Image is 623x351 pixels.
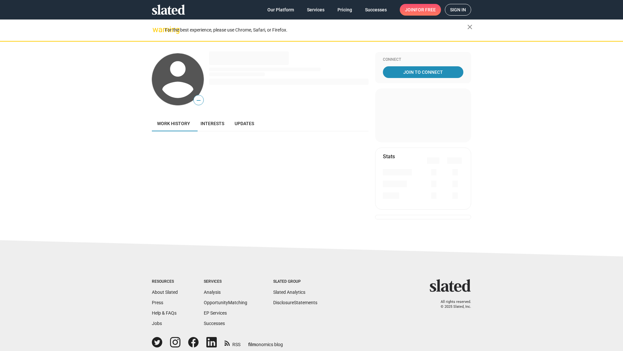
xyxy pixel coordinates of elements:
a: OpportunityMatching [204,300,247,305]
a: Services [302,4,330,16]
a: EP Services [204,310,227,316]
a: DisclosureStatements [273,300,317,305]
p: All rights reserved. © 2025 Slated, Inc. [434,300,471,309]
div: Connect [383,57,463,62]
a: Jobs [152,321,162,326]
span: Services [307,4,324,16]
a: RSS [225,338,240,348]
mat-icon: close [466,23,474,31]
a: About Slated [152,290,178,295]
a: Press [152,300,163,305]
span: Work history [157,121,190,126]
mat-icon: warning [153,26,160,33]
a: Help & FAQs [152,310,177,316]
span: — [194,96,203,105]
a: Updates [229,116,259,131]
a: Joinfor free [400,4,441,16]
a: filmonomics blog [248,336,283,348]
div: Services [204,279,247,284]
a: Work history [152,116,195,131]
a: Analysis [204,290,221,295]
span: Our Platform [267,4,294,16]
a: Our Platform [262,4,299,16]
a: Join To Connect [383,66,463,78]
span: Join [405,4,436,16]
a: Sign in [445,4,471,16]
span: for free [415,4,436,16]
span: Pricing [337,4,352,16]
div: For the best experience, please use Chrome, Safari, or Firefox. [165,26,467,34]
div: Slated Group [273,279,317,284]
span: Sign in [450,4,466,15]
a: Pricing [332,4,357,16]
span: Successes [365,4,387,16]
span: film [248,342,256,347]
a: Slated Analytics [273,290,305,295]
a: Interests [195,116,229,131]
span: Updates [235,121,254,126]
span: Join To Connect [384,66,462,78]
a: Successes [360,4,392,16]
mat-card-title: Stats [383,153,395,160]
span: Interests [201,121,224,126]
a: Successes [204,321,225,326]
div: Resources [152,279,178,284]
